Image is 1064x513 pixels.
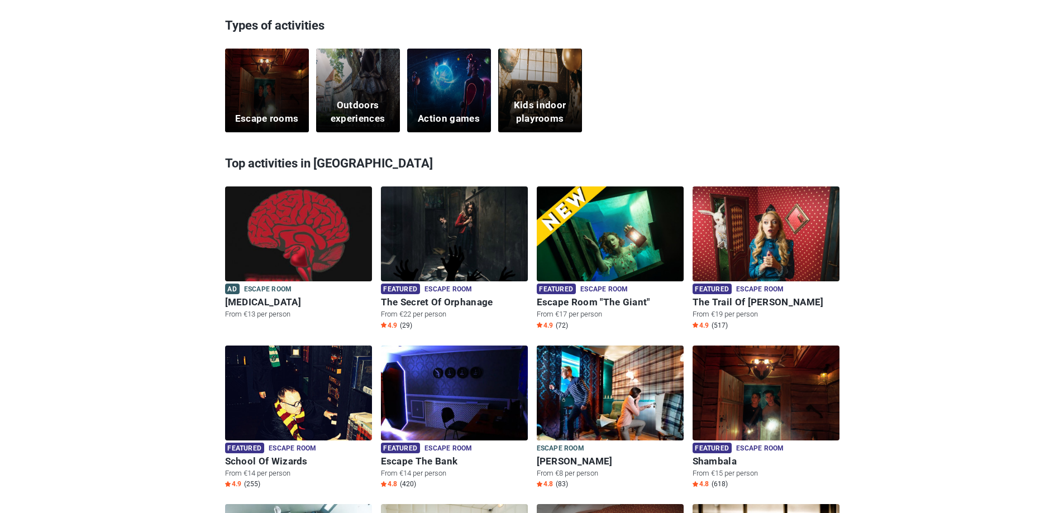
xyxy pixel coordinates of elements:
p: From €19 per person [693,309,839,319]
span: (618) [712,480,728,488]
h5: Kids indoor playrooms [505,99,575,126]
span: (517) [712,321,728,330]
p: From €22 per person [381,309,528,319]
h3: Types of activities [225,17,839,40]
img: Star [381,481,387,487]
span: 4.9 [381,321,397,330]
h6: Shambala [693,456,839,467]
span: Featured [381,443,420,453]
span: Ad [225,284,240,294]
img: Escape The Bank [381,346,528,454]
img: Star [225,481,231,487]
a: Escape Room "The Giant" Featured Escape room Escape Room "The Giant" From €17 per person Star4.9 ... [537,186,684,332]
span: Escape room [424,284,472,296]
img: Sherlock Holmes [537,346,684,454]
img: The Trail Of Alice [693,186,839,295]
h5: Action games [418,112,480,126]
img: Paranoia [225,186,372,295]
h6: [MEDICAL_DATA] [225,296,372,308]
img: Star [381,322,387,328]
span: (255) [244,480,260,488]
img: The Secret Of Orphanage [381,186,528,295]
span: (420) [400,480,416,488]
h6: School Of Wizards [225,456,372,467]
span: 4.9 [225,480,241,488]
a: The Trail Of Alice Featured Escape room The Trail Of [PERSON_NAME] From €19 per person Star4.9 (517) [693,186,839,332]
h5: Escape rooms [235,112,299,126]
span: Escape room [424,443,472,455]
span: Featured [381,284,420,294]
a: Action games [407,49,491,132]
span: (72) [556,321,568,330]
span: Escape room [244,284,292,296]
a: The Secret Of Orphanage Featured Escape room The Secret Of Orphanage From €22 per person Star4.9 ... [381,186,528,332]
img: Escape Room "The Giant" [537,186,684,295]
a: Escape The Bank Featured Escape room Escape The Bank From €14 per person Star4.8 (420) [381,346,528,491]
span: Escape room [537,443,584,455]
p: From €8 per person [537,468,684,478]
span: Featured [225,443,264,453]
h5: Outdoors experiences [323,99,393,126]
a: Outdoors experiences [316,49,400,132]
a: Paranoia Ad Escape room [MEDICAL_DATA] From €13 per person [225,186,372,322]
a: Kids indoor playrooms [498,49,582,132]
h6: Escape Room "The Giant" [537,296,684,308]
p: From €17 per person [537,309,684,319]
span: Featured [693,284,732,294]
p: From €14 per person [225,468,372,478]
p: From €15 per person [693,468,839,478]
a: Sherlock Holmes Escape room [PERSON_NAME] From €8 per person Star4.8 (83) [537,346,684,491]
span: Escape room [736,443,784,455]
h6: The Secret Of Orphanage [381,296,528,308]
p: From €14 per person [381,468,528,478]
p: From €13 per person [225,309,372,319]
span: 4.9 [537,321,553,330]
h6: The Trail Of [PERSON_NAME] [693,296,839,308]
span: (83) [556,480,568,488]
h3: Top activities in [GEOGRAPHIC_DATA] [225,149,839,178]
span: 4.9 [693,321,709,330]
h6: Escape The Bank [381,456,528,467]
img: Star [537,322,542,328]
img: Star [693,322,698,328]
span: 4.8 [693,480,709,488]
span: (29) [400,321,412,330]
span: 4.8 [537,480,553,488]
img: Shambala [693,346,839,454]
a: School Of Wizards Featured Escape room School Of Wizards From €14 per person Star4.9 (255) [225,346,372,491]
span: Escape room [736,284,784,296]
img: Star [537,481,542,487]
span: Escape room [580,284,628,296]
span: 4.8 [381,480,397,488]
span: Featured [537,284,576,294]
span: Escape room [269,443,316,455]
a: Shambala Featured Escape room Shambala From €15 per person Star4.8 (618) [693,346,839,491]
span: Featured [693,443,732,453]
img: Star [693,481,698,487]
a: Escape rooms [225,49,309,132]
img: School Of Wizards [225,346,372,454]
h6: [PERSON_NAME] [537,456,684,467]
